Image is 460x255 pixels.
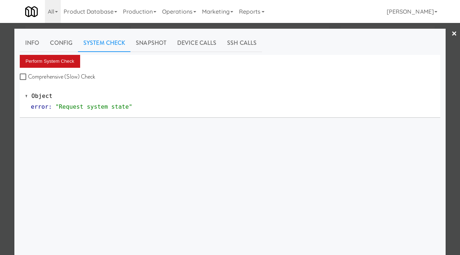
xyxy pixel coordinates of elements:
span: "Request system state" [55,103,132,110]
a: Info [20,34,45,52]
span: error [31,103,49,110]
img: Micromart [25,5,38,18]
span: Object [32,93,52,99]
label: Comprehensive (Slow) Check [20,71,96,82]
a: Snapshot [130,34,172,52]
a: System Check [78,34,130,52]
input: Comprehensive (Slow) Check [20,74,28,80]
a: Device Calls [172,34,222,52]
a: Config [45,34,78,52]
a: SSH Calls [222,34,262,52]
a: × [451,23,457,45]
button: Perform System Check [20,55,80,68]
span: : [49,103,52,110]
